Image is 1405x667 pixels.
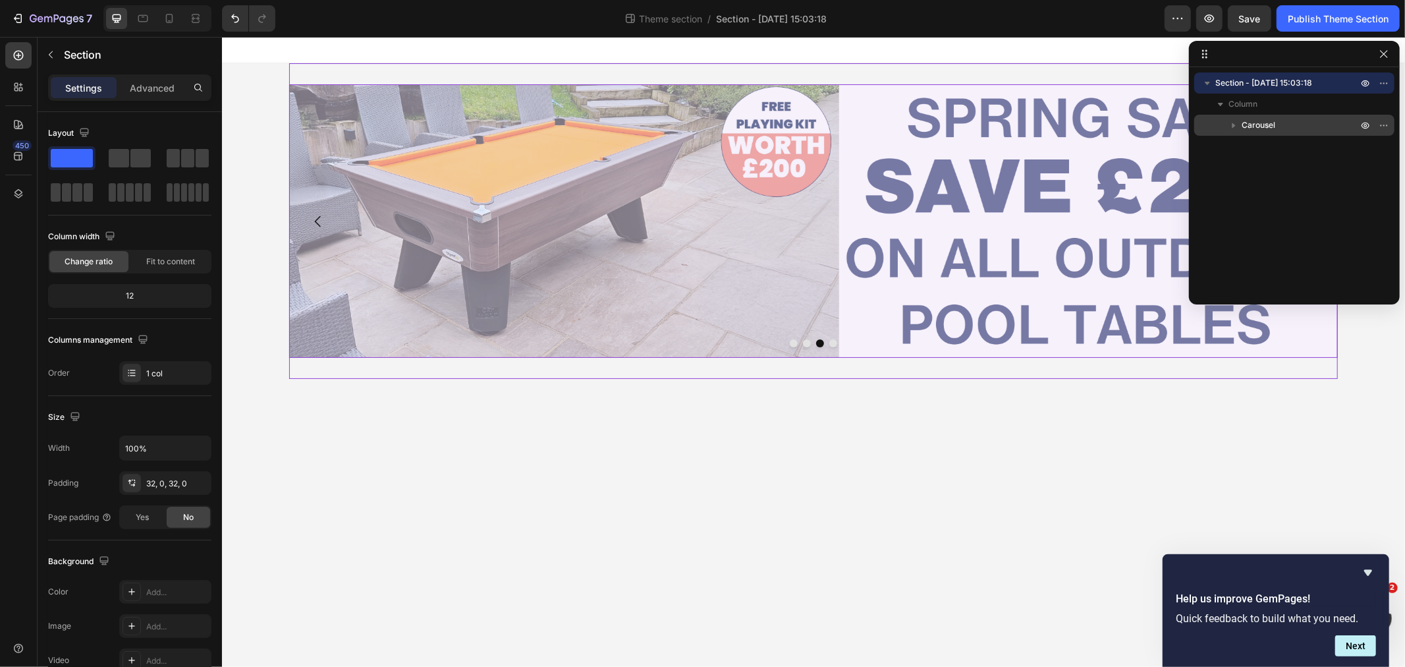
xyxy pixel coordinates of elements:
div: Video [48,654,69,666]
div: Color [48,586,69,598]
button: Next question [1335,635,1376,656]
div: Add... [146,621,208,633]
div: Size [48,409,83,426]
button: Dot [594,303,602,310]
button: Save [1228,5,1271,32]
div: Layout [48,125,92,142]
span: Change ratio [65,256,113,268]
div: Undo/Redo [222,5,275,32]
div: Page padding [48,511,112,523]
input: Auto [120,436,211,460]
button: 7 [5,5,98,32]
span: Section - [DATE] 15:03:18 [1215,76,1312,90]
span: Column [1228,98,1257,111]
div: Publish Theme Section [1288,12,1389,26]
div: Order [48,367,70,379]
span: Carousel [1242,119,1275,132]
div: Add... [146,655,208,667]
div: Help us improve GemPages! [1176,565,1376,656]
button: Publish Theme Section [1277,5,1400,32]
button: Carousel Next Arrow [1068,166,1105,203]
button: Dot [581,303,589,310]
span: No [183,511,194,523]
div: 12 [51,287,209,305]
div: Column width [48,228,118,246]
div: 32, 0, 32, 0 [146,478,208,490]
div: Image [48,620,71,632]
p: Section [64,47,182,63]
p: Advanced [130,81,175,95]
iframe: To enrich screen reader interactions, please activate Accessibility in Grammarly extension settings [222,37,1405,667]
div: Add... [146,587,208,598]
p: 7 [86,11,92,26]
button: Hide survey [1360,565,1376,581]
span: Yes [136,511,149,523]
span: Theme section [637,12,705,26]
span: / [708,12,711,26]
span: Save [1239,13,1261,24]
div: 1 col [146,368,208,380]
p: Settings [65,81,102,95]
div: Background [48,553,112,571]
span: Fit to content [146,256,195,268]
h2: Help us improve GemPages! [1176,591,1376,607]
div: Width [48,442,70,454]
button: Dot [568,303,576,310]
span: 2 [1387,583,1398,593]
div: Padding [48,477,78,489]
button: Dot [607,303,615,310]
div: 450 [13,140,32,151]
p: Quick feedback to build what you need. [1176,612,1376,625]
div: Columns management [48,332,151,349]
span: Section - [DATE] 15:03:18 [717,12,827,26]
